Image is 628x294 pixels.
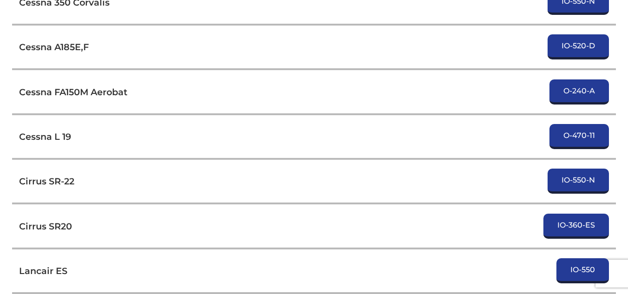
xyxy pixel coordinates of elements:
font: Cessna A185E,F [19,41,89,52]
font: O-470-11 [563,131,595,140]
font: Cirrus SR20 [19,221,72,232]
font: O-240-A [563,86,595,95]
font: IO-550 [570,265,595,274]
font: Lancair ES [19,265,67,276]
font: Cessna FA150M Aerobat [19,86,127,98]
a: O-240-A [549,79,609,105]
a: IO-550 [556,258,609,283]
a: IO-550-N [548,169,609,194]
font: IO-520-D [562,41,595,50]
a: IO-360-ES [543,214,609,239]
font: Cirrus SR-22 [19,176,74,187]
font: IO-360-ES [557,221,595,229]
a: IO-520-D [548,34,609,59]
font: Cessna L 19 [19,131,71,142]
a: O-470-11 [549,124,609,149]
font: IO-550-N [562,176,595,184]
